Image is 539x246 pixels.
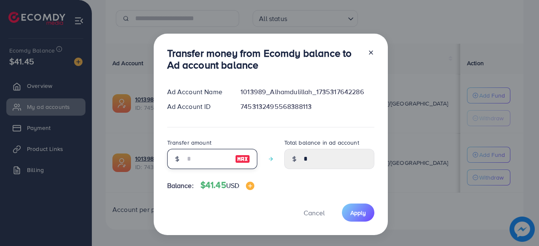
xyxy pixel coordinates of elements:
[235,154,250,164] img: image
[304,208,325,217] span: Cancel
[160,87,234,97] div: Ad Account Name
[284,138,359,147] label: Total balance in ad account
[234,87,381,97] div: 1013989_Alhamdulillah_1735317642286
[234,102,381,111] div: 7453132495568388113
[342,204,374,222] button: Apply
[226,181,239,190] span: USD
[200,180,254,190] h4: $41.45
[293,204,335,222] button: Cancel
[167,47,361,71] h3: Transfer money from Ecomdy balance to Ad account balance
[167,138,211,147] label: Transfer amount
[246,182,254,190] img: image
[160,102,234,111] div: Ad Account ID
[167,181,194,190] span: Balance:
[350,209,366,217] span: Apply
